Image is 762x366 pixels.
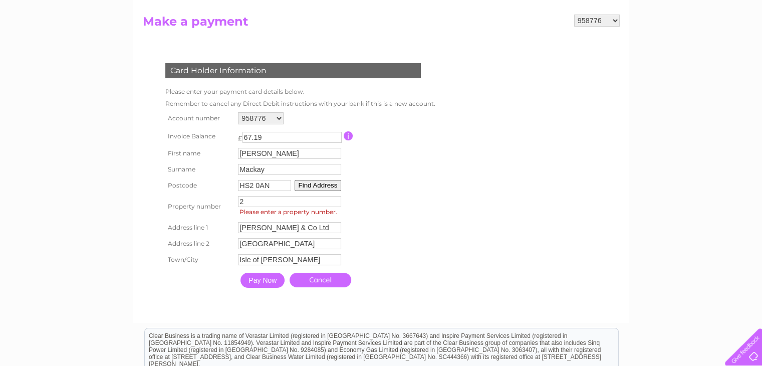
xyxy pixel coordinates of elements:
[163,145,236,161] th: First name
[27,26,78,57] img: logo.png
[163,177,236,194] th: Postcode
[729,43,752,50] a: Log out
[145,6,618,49] div: Clear Business is a trading name of Verastar Limited (registered in [GEOGRAPHIC_DATA] No. 3667643...
[238,129,242,142] td: £
[240,273,285,288] input: Pay Now
[586,43,605,50] a: Water
[344,131,353,140] input: Information
[675,43,689,50] a: Blog
[639,43,669,50] a: Telecoms
[238,207,344,217] span: Please enter a property number.
[290,273,351,287] a: Cancel
[143,15,620,34] h2: Make a payment
[695,43,720,50] a: Contact
[163,194,236,220] th: Property number
[163,110,236,127] th: Account number
[163,252,236,268] th: Town/City
[295,180,342,191] button: Find Address
[163,98,438,110] td: Remember to cancel any Direct Debit instructions with your bank if this is a new account.
[163,220,236,236] th: Address line 1
[163,161,236,177] th: Surname
[611,43,633,50] a: Energy
[163,86,438,98] td: Please enter your payment card details below.
[163,127,236,145] th: Invoice Balance
[165,63,421,78] div: Card Holder Information
[163,236,236,252] th: Address line 2
[573,5,642,18] a: 0333 014 3131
